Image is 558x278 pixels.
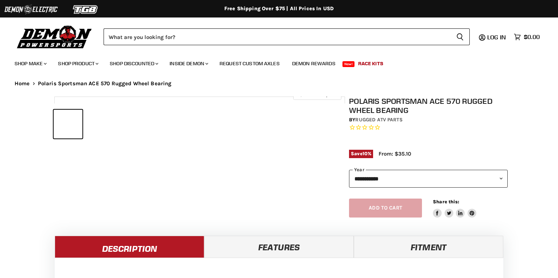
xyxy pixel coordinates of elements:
img: Demon Powersports [15,24,94,50]
a: Inside Demon [164,56,213,71]
span: From: $35.10 [379,150,411,157]
a: Log in [484,34,510,40]
span: 10 [363,151,368,156]
a: Home [15,81,30,87]
a: $0.00 [510,32,543,42]
button: Polaris Sportsman ACE 570 Rugged Wheel Bearing thumbnail [54,110,82,138]
span: $0.00 [524,34,540,40]
a: Request Custom Axles [214,56,285,71]
div: by [349,116,508,124]
input: Search [104,28,450,45]
a: Shop Product [53,56,103,71]
span: New! [342,61,355,67]
a: Shop Make [9,56,51,71]
a: Rugged ATV Parts [355,117,402,123]
img: TGB Logo 2 [58,3,113,16]
span: Save % [349,150,373,158]
a: Race Kits [353,56,389,71]
button: Search [450,28,470,45]
span: Rated 0.0 out of 5 stars 0 reviews [349,124,508,132]
img: Demon Electric Logo 2 [4,3,58,16]
span: Log in [487,34,506,41]
h1: Polaris Sportsman ACE 570 Rugged Wheel Bearing [349,97,508,115]
a: Demon Rewards [287,56,341,71]
a: Shop Discounted [104,56,163,71]
aside: Share this: [433,199,476,218]
form: Product [104,28,470,45]
span: Polaris Sportsman ACE 570 Rugged Wheel Bearing [38,81,172,87]
a: Features [204,236,354,258]
select: year [349,170,508,188]
a: Description [55,236,204,258]
a: Fitment [354,236,503,258]
ul: Main menu [9,53,538,71]
span: Click to expand [297,92,337,97]
span: Share this: [433,199,459,204]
